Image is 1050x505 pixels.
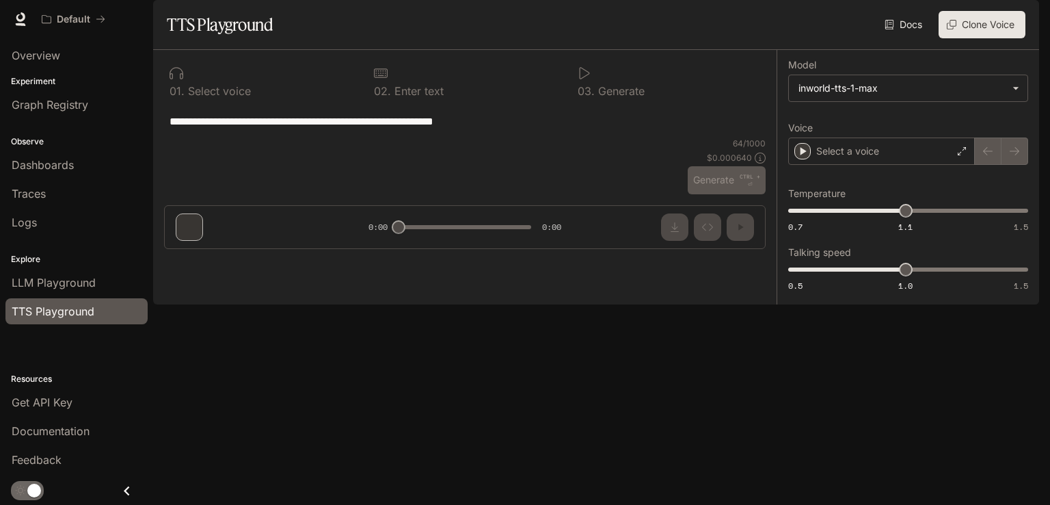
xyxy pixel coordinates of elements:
[374,86,391,96] p: 0 2 .
[170,86,185,96] p: 0 1 .
[816,144,879,158] p: Select a voice
[882,11,928,38] a: Docs
[167,11,273,38] h1: TTS Playground
[788,123,813,133] p: Voice
[1014,221,1028,233] span: 1.5
[898,221,913,233] span: 1.1
[798,81,1006,95] div: inworld-tts-1-max
[578,86,595,96] p: 0 3 .
[36,5,111,33] button: All workspaces
[707,152,752,164] p: $ 0.000640
[788,60,816,70] p: Model
[788,189,846,198] p: Temperature
[788,248,851,257] p: Talking speed
[185,86,251,96] p: Select voice
[939,11,1025,38] button: Clone Voice
[391,86,444,96] p: Enter text
[788,280,803,292] span: 0.5
[789,75,1027,101] div: inworld-tts-1-max
[1014,280,1028,292] span: 1.5
[788,221,803,233] span: 0.7
[898,280,913,292] span: 1.0
[733,138,766,149] p: 64 / 1000
[57,14,90,25] p: Default
[595,86,645,96] p: Generate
